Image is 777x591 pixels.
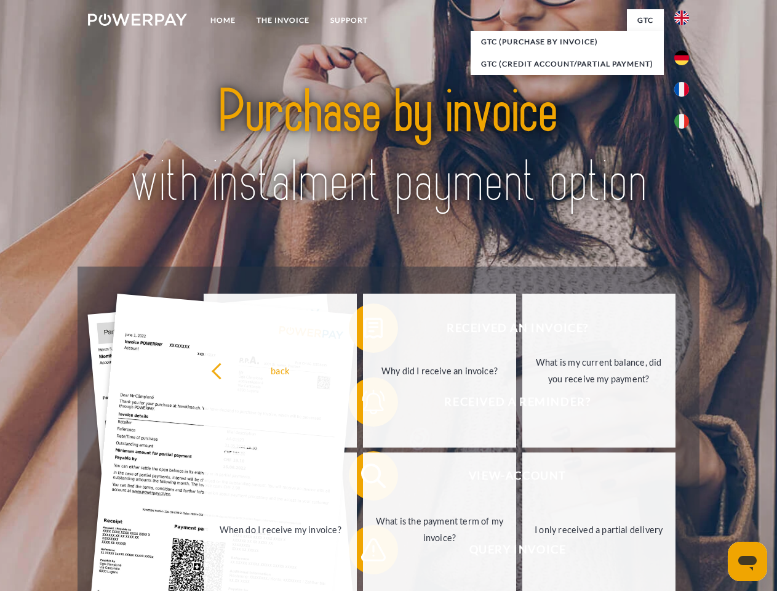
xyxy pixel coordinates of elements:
[471,53,664,75] a: GTC (Credit account/partial payment)
[674,50,689,65] img: de
[370,362,509,379] div: Why did I receive an invoice?
[370,513,509,546] div: What is the payment term of my invoice?
[211,362,349,379] div: back
[674,82,689,97] img: fr
[530,521,668,537] div: I only received a partial delivery
[118,59,659,236] img: title-powerpay_en.svg
[728,542,767,581] iframe: Button to launch messaging window
[522,294,675,448] a: What is my current balance, did you receive my payment?
[320,9,378,31] a: Support
[627,9,664,31] a: GTC
[674,114,689,129] img: it
[246,9,320,31] a: THE INVOICE
[530,354,668,387] div: What is my current balance, did you receive my payment?
[200,9,246,31] a: Home
[88,14,187,26] img: logo-powerpay-white.svg
[674,10,689,25] img: en
[471,31,664,53] a: GTC (Purchase by invoice)
[211,521,349,537] div: When do I receive my invoice?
